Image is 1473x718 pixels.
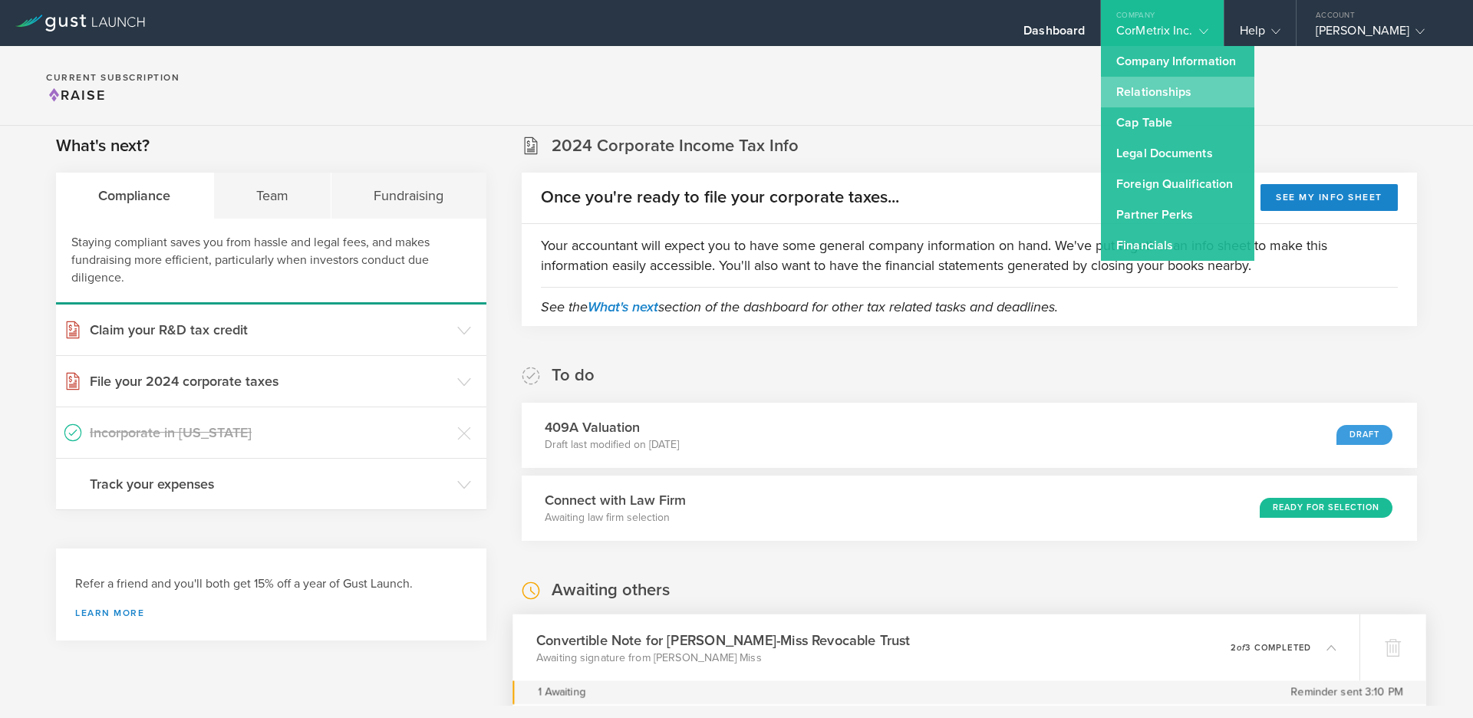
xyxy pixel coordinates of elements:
[522,403,1417,468] div: 409A ValuationDraft last modified on [DATE]Draft
[214,173,332,219] div: Team
[1396,644,1473,718] iframe: Chat Widget
[552,364,595,387] h2: To do
[46,87,106,104] span: Raise
[541,298,1058,315] em: See the section of the dashboard for other tax related tasks and deadlines.
[1260,184,1398,211] button: See my info sheet
[90,320,450,340] h3: Claim your R&D tax credit
[541,235,1398,275] p: Your accountant will expect you to have some general company information on hand. We've put toget...
[1116,23,1208,46] div: CorMetrix Inc.
[588,298,658,315] a: What's next
[545,490,686,510] h3: Connect with Law Firm
[1240,23,1280,46] div: Help
[541,186,899,209] h2: Once you're ready to file your corporate taxes...
[56,135,150,157] h2: What's next?
[46,73,180,82] h2: Current Subscription
[331,173,486,219] div: Fundraising
[545,510,686,525] p: Awaiting law firm selection
[56,219,486,305] div: Staying compliant saves you from hassle and legal fees, and makes fundraising more efficient, par...
[1336,425,1392,445] div: Draft
[1237,642,1245,652] em: of
[75,608,467,618] a: Learn more
[90,371,450,391] h3: File your 2024 corporate taxes
[552,135,799,157] h2: 2024 Corporate Income Tax Info
[75,575,467,593] h3: Refer a friend and you'll both get 15% off a year of Gust Launch.
[545,437,679,453] p: Draft last modified on [DATE]
[536,629,911,650] h3: Convertible Note for [PERSON_NAME]-Miss Revocable Trust
[1316,23,1446,46] div: [PERSON_NAME]
[56,173,214,219] div: Compliance
[1260,498,1392,518] div: Ready for Selection
[1023,23,1085,46] div: Dashboard
[536,650,911,665] p: Awaiting signature from [PERSON_NAME] Miss
[1231,643,1311,651] p: 2 3 completed
[545,417,679,437] h3: 409A Valuation
[90,474,450,494] h3: Track your expenses
[1290,680,1402,704] span: Reminder sent 3:10 PM
[522,476,1417,541] div: Connect with Law FirmAwaiting law firm selectionReady for Selection
[538,680,585,704] div: 1 Awaiting
[90,423,450,443] h3: Incorporate in [US_STATE]
[552,579,670,601] h2: Awaiting others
